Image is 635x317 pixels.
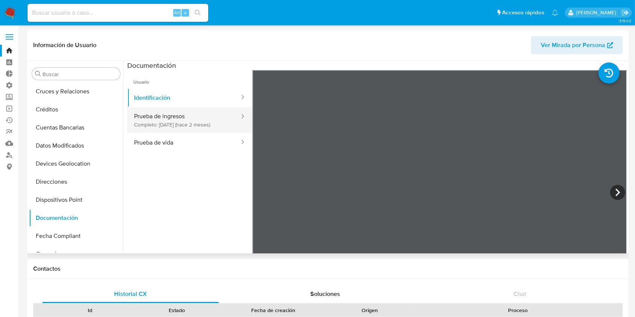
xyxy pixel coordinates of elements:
[418,306,617,314] div: Proceso
[552,9,558,16] a: Notificaciones
[29,245,123,263] button: General
[513,290,526,298] span: Chat
[35,71,41,77] button: Buscar
[33,41,96,49] h1: Información de Usuario
[29,101,123,119] button: Créditos
[29,191,123,209] button: Dispositivos Point
[174,9,180,16] span: Alt
[33,265,623,273] h1: Contactos
[139,306,215,314] div: Estado
[541,36,605,54] span: Ver Mirada por Persona
[29,209,123,227] button: Documentación
[52,306,128,314] div: Id
[184,9,186,16] span: s
[310,290,340,298] span: Soluciones
[502,9,544,17] span: Accesos rápidos
[621,9,629,17] a: Salir
[576,9,619,16] p: agustin.duran@mercadolibre.com
[29,119,123,137] button: Cuentas Bancarias
[331,306,408,314] div: Origen
[226,306,321,314] div: Fecha de creación
[29,173,123,191] button: Direcciones
[29,82,123,101] button: Cruces y Relaciones
[114,290,147,298] span: Historial CX
[190,8,205,18] button: search-icon
[29,137,123,155] button: Datos Modificados
[29,227,123,245] button: Fecha Compliant
[27,8,208,18] input: Buscar usuario o caso...
[29,155,123,173] button: Devices Geolocation
[43,71,117,78] input: Buscar
[531,36,623,54] button: Ver Mirada por Persona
